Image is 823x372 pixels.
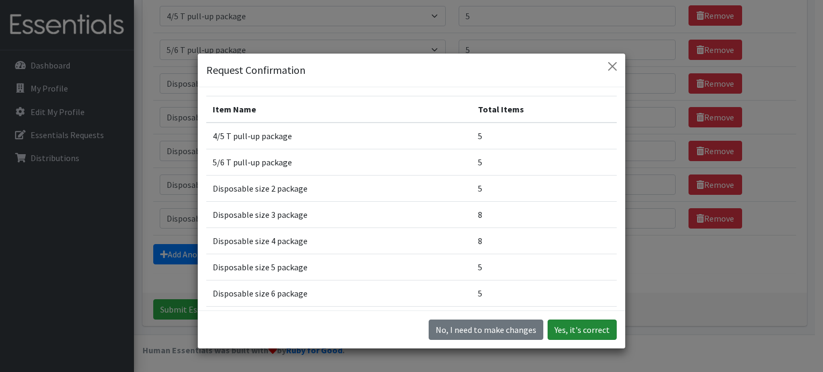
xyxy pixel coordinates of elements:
td: 5 [472,280,617,307]
td: 5 [472,149,617,176]
th: Item Name [206,96,472,123]
td: 8 [472,228,617,254]
button: Close [604,58,621,75]
td: Disposable size 6 package [206,280,472,307]
td: Disposable size 5 package [206,254,472,280]
th: Total Items [472,96,617,123]
td: 5 [472,123,617,149]
h5: Request Confirmation [206,62,305,78]
button: No I need to make changes [429,320,543,340]
td: 5 [472,254,617,280]
td: 5/6 T pull-up package [206,149,472,176]
button: Yes, it's correct [548,320,617,340]
td: Disposable size 3 package [206,202,472,228]
td: Disposable size 2 package [206,176,472,202]
td: 4/5 T pull-up package [206,123,472,149]
td: 5 [472,176,617,202]
td: Disposable size 4 package [206,228,472,254]
td: 8 [472,202,617,228]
